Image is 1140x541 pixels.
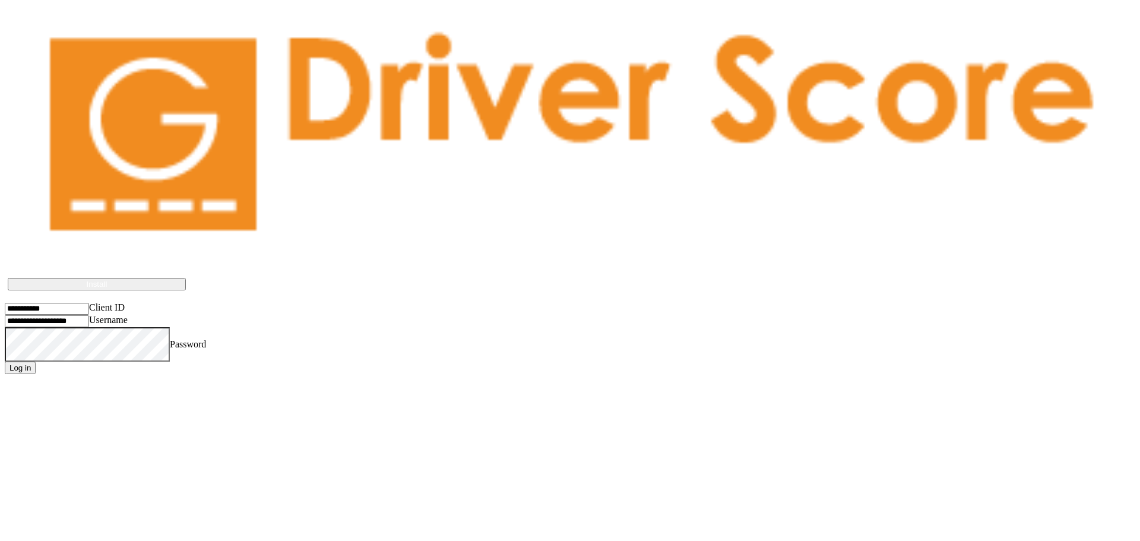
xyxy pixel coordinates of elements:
[89,315,128,325] label: Username
[170,338,206,349] label: Password
[89,302,125,312] label: Client ID
[20,261,1120,272] p: Driver Score works best if installed on the device
[8,278,186,290] button: Install
[5,362,36,374] button: Log in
